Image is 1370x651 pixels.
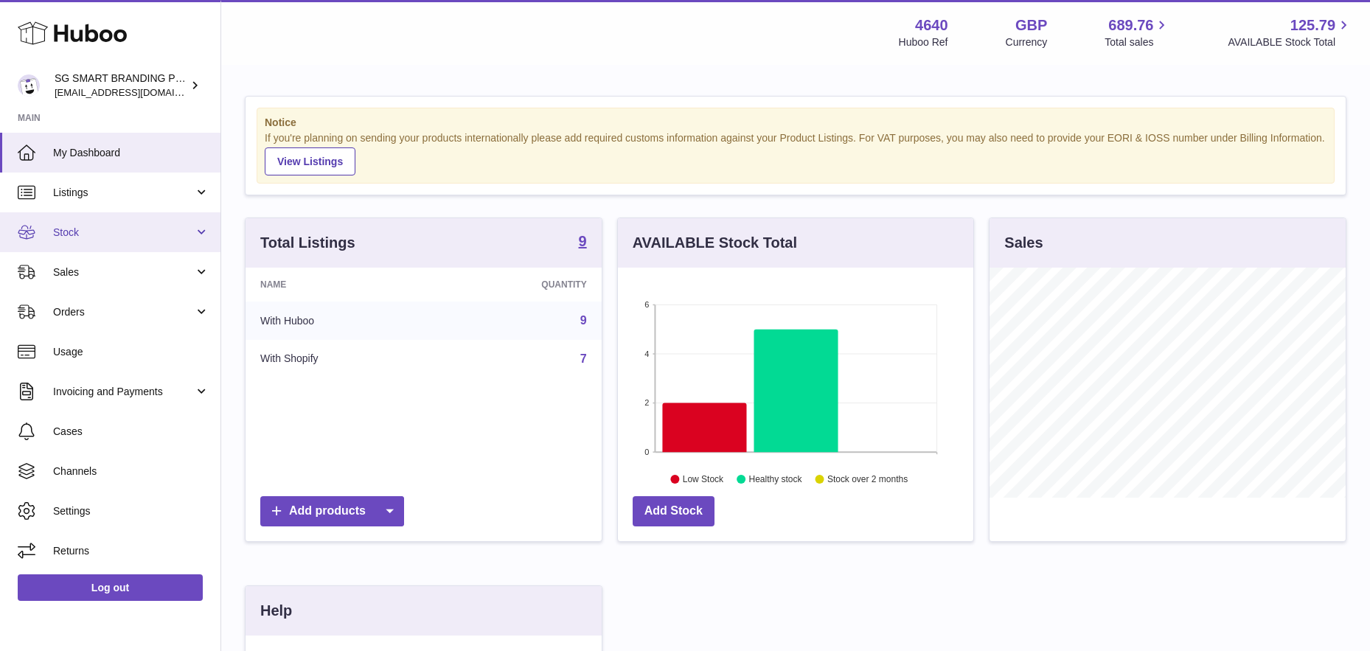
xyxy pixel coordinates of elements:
h3: AVAILABLE Stock Total [633,233,797,253]
a: 689.76 Total sales [1105,15,1170,49]
span: Invoicing and Payments [53,385,194,399]
span: Sales [53,265,194,279]
img: uktopsmileshipping@gmail.com [18,74,40,97]
a: 7 [580,352,587,365]
span: 125.79 [1290,15,1335,35]
a: Add Stock [633,496,714,526]
h3: Sales [1004,233,1043,253]
a: Log out [18,574,203,601]
div: Huboo Ref [899,35,948,49]
span: AVAILABLE Stock Total [1228,35,1352,49]
text: Low Stock [683,474,724,484]
a: 9 [580,314,587,327]
th: Name [246,268,437,302]
span: Returns [53,544,209,558]
text: Stock over 2 months [827,474,908,484]
span: 689.76 [1108,15,1153,35]
a: Add products [260,496,404,526]
div: If you're planning on sending your products internationally please add required customs informati... [265,131,1326,175]
span: Usage [53,345,209,359]
span: Cases [53,425,209,439]
text: 4 [644,349,649,358]
h3: Help [260,601,292,621]
span: Channels [53,464,209,478]
td: With Shopify [246,340,437,378]
strong: 4640 [915,15,948,35]
span: Settings [53,504,209,518]
th: Quantity [437,268,601,302]
text: 0 [644,448,649,456]
text: Healthy stock [748,474,802,484]
div: Currency [1006,35,1048,49]
strong: 9 [579,234,587,248]
span: Listings [53,186,194,200]
div: SG SMART BRANDING PTE. LTD. [55,72,187,100]
a: 125.79 AVAILABLE Stock Total [1228,15,1352,49]
text: 2 [644,398,649,407]
td: With Huboo [246,302,437,340]
h3: Total Listings [260,233,355,253]
span: My Dashboard [53,146,209,160]
strong: GBP [1015,15,1047,35]
strong: Notice [265,116,1326,130]
span: Orders [53,305,194,319]
span: Total sales [1105,35,1170,49]
span: [EMAIL_ADDRESS][DOMAIN_NAME] [55,86,217,98]
text: 6 [644,300,649,309]
a: View Listings [265,147,355,175]
span: Stock [53,226,194,240]
a: 9 [579,234,587,251]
